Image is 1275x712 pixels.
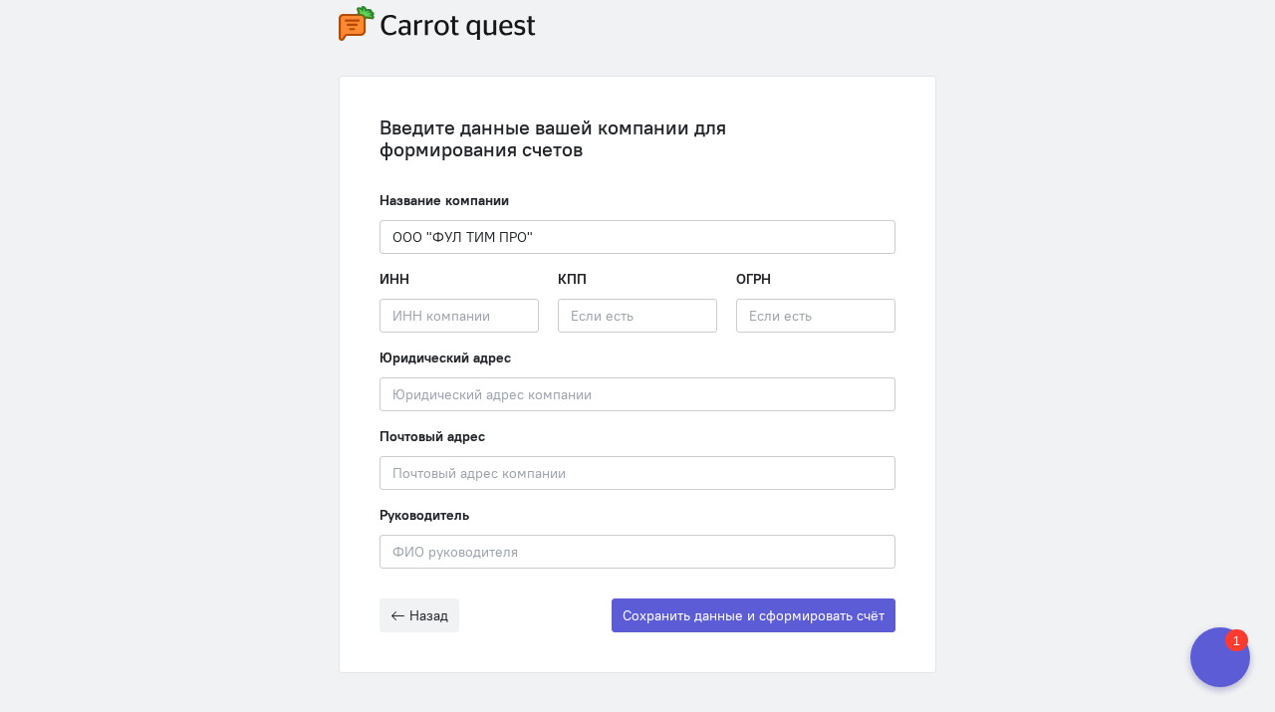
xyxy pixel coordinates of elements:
input: Если есть [736,299,895,333]
div: 1 [45,12,68,34]
label: Юридический адрес [380,348,511,367]
input: ФИО руководителя [380,535,895,569]
label: ОГРН [736,269,771,289]
span: Назад [409,606,448,624]
label: ИНН [380,269,409,289]
input: Почтовый адрес компании [380,456,895,490]
input: ИНН компании [380,299,539,333]
button: Сохранить данные и сформировать счёт [612,598,895,632]
input: Если есть [558,299,717,333]
label: Почтовый адрес [380,426,485,446]
button: Назад [380,598,459,632]
label: Название компании [380,190,509,210]
label: Руководитель [380,505,469,525]
div: Введите данные вашей компании для формирования счетов [380,117,895,160]
input: Юридический адрес компании [380,377,895,411]
input: Название компании, например «ООО “Огого“» [380,220,895,254]
img: carrot-quest-logo.svg [339,6,536,41]
label: КПП [558,269,587,289]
